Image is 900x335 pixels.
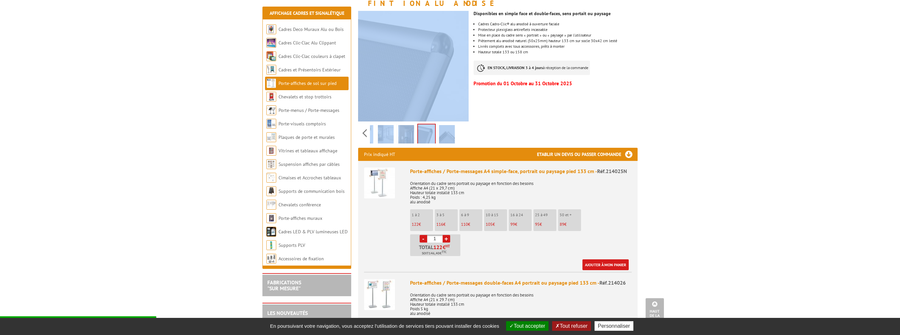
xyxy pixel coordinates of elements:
[535,213,556,217] p: 25 à 49
[478,22,637,26] li: Cadres Cadro-Clic® alu anodisé à ouverture faciale
[266,65,276,75] img: Cadres et Présentoirs Extérieur
[266,105,276,115] img: Porte-menus / Porte-messages
[279,53,345,59] a: Cadres Clic-Clac couleurs à clapet
[474,82,637,86] p: Promotion du 01 Octobre au 31 Octobre 2025
[412,222,433,227] p: €
[478,50,637,54] li: Hauteur totale 133 ou 158 cm
[420,235,427,243] a: -
[510,213,532,217] p: 16 à 24
[597,168,627,174] span: Réf.214025N
[595,321,633,331] button: Personnaliser (fenêtre modale)
[442,250,447,254] sup: TTC
[279,148,337,154] a: Vitrines et tableaux affichage
[429,251,440,256] span: 146,40
[398,125,414,145] img: porte_affiches_sur_pied_214025_2bis.jpg
[410,279,632,287] div: Porte-affiches / Porte-messages double-faces A4 portrait ou paysage pied 133 cm -
[266,159,276,169] img: Suspension affiches par câbles
[364,279,395,310] img: Porte-affiches / Porte-messages double-faces A4 portrait ou paysage pied 133 cm
[478,44,637,48] li: Livrés complets avec tous accessoires, prêts à monter
[266,132,276,142] img: Plaques de porte et murales
[364,148,395,161] p: Prix indiqué HT
[443,245,446,250] span: €
[279,242,305,248] a: Supports PLV
[364,167,395,198] img: Porte-affiches / Porte-messages A4 simple-face, portrait ou paysage pied 133 cm
[439,125,455,145] img: 214025n_ouvert.jpg
[279,40,336,46] a: Cadres Clic-Clac Alu Clippant
[486,222,507,227] p: €
[486,213,507,217] p: 10 à 15
[461,221,468,227] span: 110
[443,235,450,243] a: +
[436,222,458,227] p: €
[266,92,276,102] img: Chevalets et stop trottoirs
[422,251,447,256] span: Soit €
[279,107,339,113] a: Porte-menus / Porte-messages
[266,146,276,156] img: Vitrines et tableaux affichage
[266,254,276,264] img: Accessoires de fixation
[279,175,341,181] a: Cimaises et Accroches tableaux
[267,310,308,316] a: LES NOUVEAUTÉS
[478,28,637,32] li: Protecteur plexiglass antireflets incassable
[266,38,276,48] img: Cadres Clic-Clac Alu Clippant
[410,288,632,316] p: Orientation du cadre sens portrait ou paysage en fonction des besoins Affiche A4 (21 x 29.7 cm) H...
[412,245,460,256] p: Total
[446,244,450,248] sup: HT
[361,128,368,139] span: Previous
[266,24,276,34] img: Cadres Deco Muraux Alu ou Bois
[418,124,435,145] img: porte-affiches-sol-blackline-cadres-inclines-sur-pied-droit_2140002_1.jpg
[279,26,344,32] a: Cadres Deco Muraux Alu ou Bois
[266,200,276,210] img: Chevalets conférence
[279,80,336,86] a: Porte-affiches de sol sur pied
[279,256,324,262] a: Accessoires de fixation
[560,221,564,227] span: 89
[560,213,581,217] p: 50 et +
[266,240,276,250] img: Supports PLV
[266,173,276,183] img: Cimaises et Accroches tableaux
[358,11,469,122] img: porte-affiches-sol-blackline-cadres-inclines-sur-pied-droit_2140002_1.jpg
[267,323,502,329] span: En poursuivant votre navigation, vous acceptez l'utilisation de services tiers pouvant installer ...
[474,12,637,15] div: Disponibles en simple face et double-faces, sens portait ou paysage
[506,321,548,331] button: Tout accepter
[378,125,394,145] img: porte_affiches_sur_pied_214025.jpg
[279,121,326,127] a: Porte-visuels comptoirs
[433,245,443,250] span: 122
[645,298,664,325] a: Haut de la page
[270,10,344,16] a: Affichage Cadres et Signalétique
[436,221,443,227] span: 116
[267,279,301,292] a: FABRICATIONS"Sur Mesure"
[510,221,515,227] span: 99
[560,222,581,227] p: €
[436,213,458,217] p: 3 à 5
[279,161,340,167] a: Suspension affiches par câbles
[488,65,543,70] strong: EN STOCK, LIVRAISON 3 à 4 jours
[266,78,276,88] img: Porte-affiches de sol sur pied
[279,67,341,73] a: Cadres et Présentoirs Extérieur
[478,33,637,37] li: Mise en place du cadre sens « portrait » ou « paysage » par l’utilisateur
[582,259,629,270] a: Ajouter à mon panier
[266,51,276,61] img: Cadres Clic-Clac couleurs à clapet
[266,119,276,129] img: Porte-visuels comptoirs
[410,167,632,175] div: Porte-affiches / Porte-messages A4 simple-face, portrait ou paysage pied 133 cm -
[599,279,626,286] span: Réf.214026
[537,148,638,161] h3: Etablir un devis ou passer commande
[461,213,482,217] p: 6 à 9
[510,222,532,227] p: €
[279,188,345,194] a: Supports de communication bois
[266,213,276,223] img: Porte-affiches muraux
[279,134,335,140] a: Plaques de porte et murales
[535,222,556,227] p: €
[474,61,590,75] p: à réception de la commande
[486,221,493,227] span: 105
[279,229,348,235] a: Cadres LED & PLV lumineuses LED
[552,321,591,331] button: Tout refuser
[478,39,637,43] li: Piètement alu anodisé naturel (50x25mm) hauteur 133 cm sur socle 30x42 cm lesté
[279,215,322,221] a: Porte-affiches muraux
[279,94,331,100] a: Chevalets et stop trottoirs
[412,213,433,217] p: 1 à 2
[410,177,632,204] p: Orientation du cadre sens portrait ou paysage en fonction des besoins Affiche A4 (21 x 29,7 cm) H...
[412,221,419,227] span: 122
[461,222,482,227] p: €
[266,186,276,196] img: Supports de communication bois
[535,221,540,227] span: 95
[279,202,321,208] a: Chevalets conférence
